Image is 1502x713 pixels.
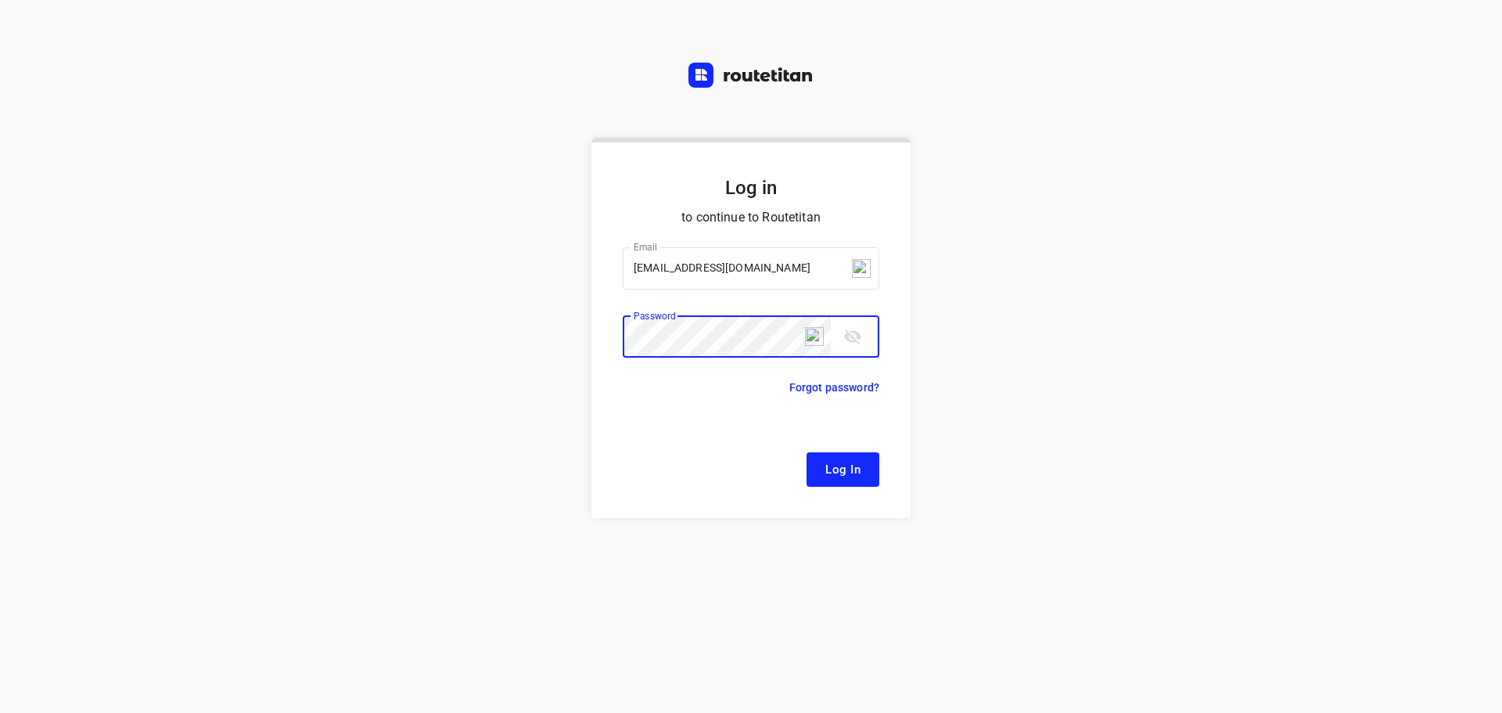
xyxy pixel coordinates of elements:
img: npw-badge-icon-locked.svg [805,327,824,346]
span: Log In [825,459,861,480]
img: Routetitan [688,63,814,88]
button: toggle password visibility [837,321,868,352]
img: npw-badge-icon-locked.svg [852,259,871,278]
p: Forgot password? [789,378,879,397]
p: to continue to Routetitan [623,207,879,229]
h5: Log in [623,175,879,200]
button: Log In [807,452,879,487]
